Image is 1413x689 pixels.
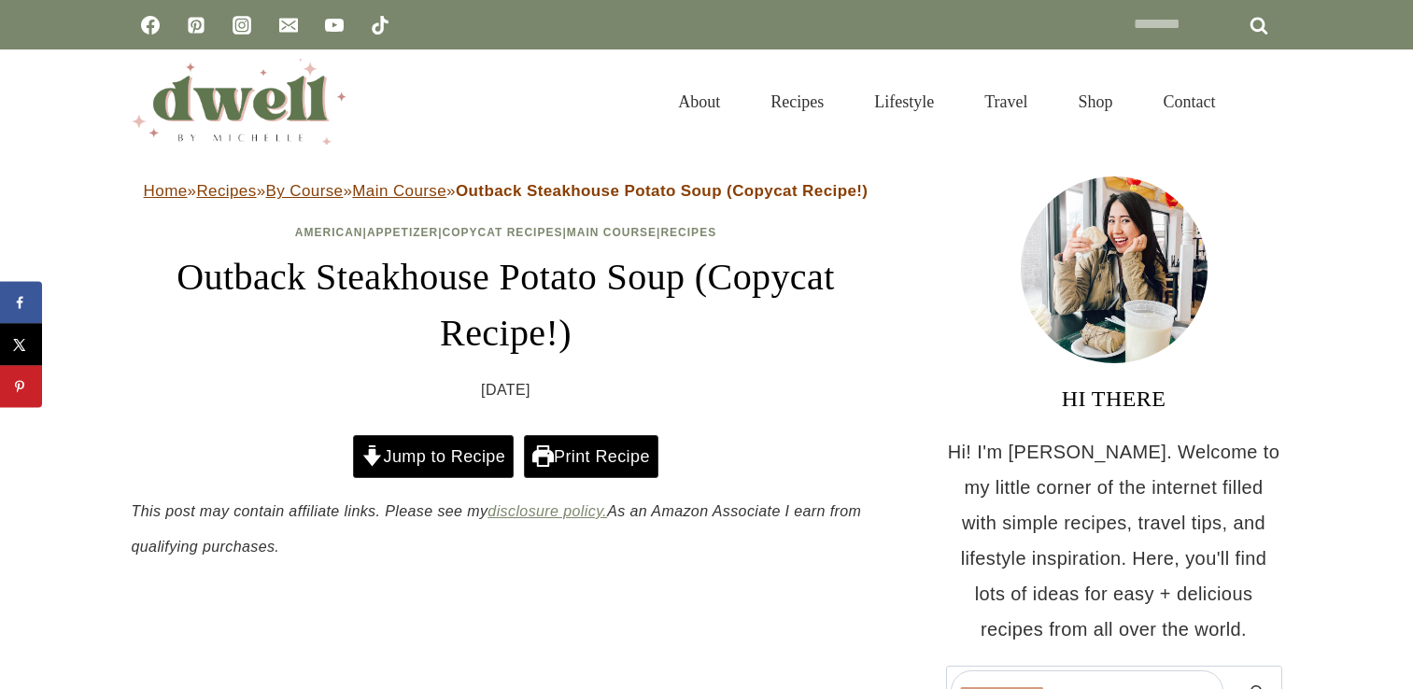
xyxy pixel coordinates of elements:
a: Facebook [132,7,169,44]
a: Print Recipe [524,435,658,478]
span: » » » » [144,182,869,200]
time: [DATE] [481,376,530,404]
a: Main Course [352,182,446,200]
a: Recipes [196,182,256,200]
em: This post may contain affiliate links. Please see my As an Amazon Associate I earn from qualifyin... [132,503,862,555]
a: Lifestyle [849,69,959,134]
a: Email [270,7,307,44]
a: Pinterest [177,7,215,44]
a: Copycat Recipes [443,226,563,239]
a: Contact [1138,69,1241,134]
a: By Course [265,182,343,200]
a: YouTube [316,7,353,44]
a: Instagram [223,7,261,44]
a: Main Course [567,226,657,239]
a: disclosure policy. [487,503,607,519]
a: About [653,69,745,134]
span: | | | | [295,226,716,239]
a: Recipes [660,226,716,239]
a: Shop [1053,69,1137,134]
strong: Outback Steakhouse Potato Soup (Copycat Recipe!) [456,182,868,200]
nav: Primary Navigation [653,69,1240,134]
a: Home [144,182,188,200]
a: Jump to Recipe [353,435,514,478]
h3: HI THERE [946,382,1282,415]
p: Hi! I'm [PERSON_NAME]. Welcome to my little corner of the internet filled with simple recipes, tr... [946,434,1282,647]
a: TikTok [361,7,399,44]
h1: Outback Steakhouse Potato Soup (Copycat Recipe!) [132,249,881,361]
a: American [295,226,363,239]
img: DWELL by michelle [132,59,346,145]
a: Recipes [745,69,849,134]
a: Appetizer [367,226,438,239]
a: Travel [959,69,1053,134]
button: View Search Form [1251,86,1282,118]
